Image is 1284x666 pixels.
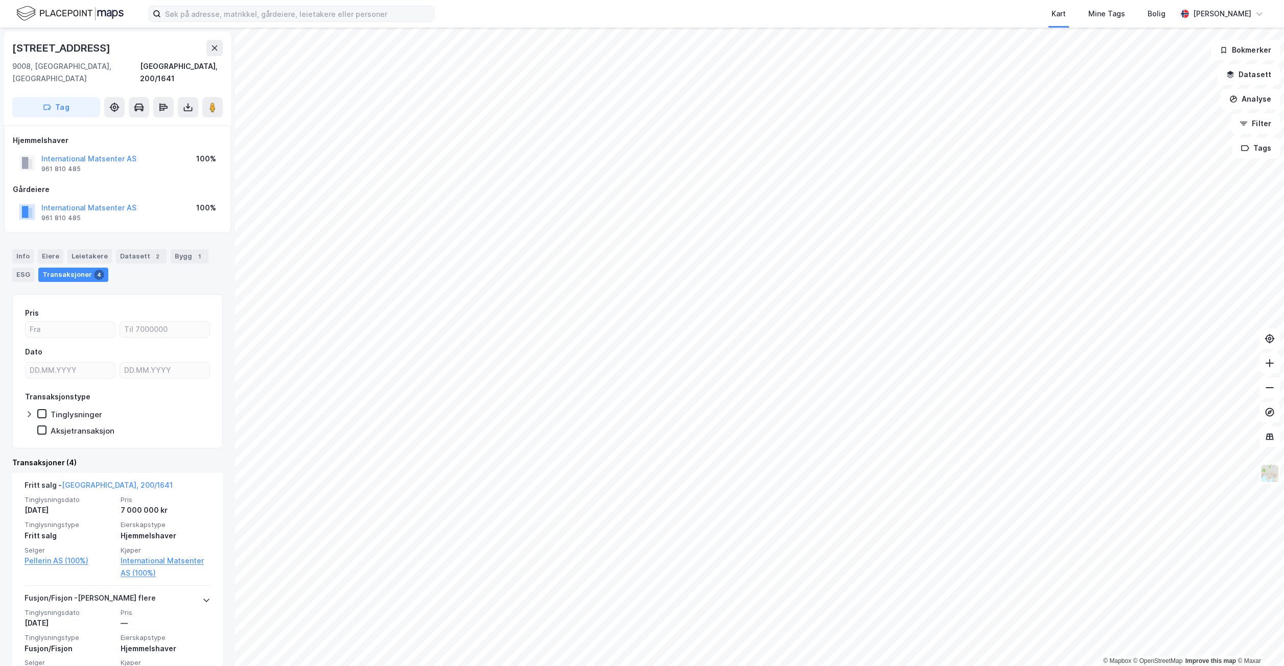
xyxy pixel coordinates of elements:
div: Info [12,249,34,264]
div: Aksjetransaksjon [51,426,114,436]
span: Kjøper [121,546,211,555]
div: Fritt salg [25,530,114,542]
div: ESG [12,268,34,282]
span: Pris [121,608,211,617]
input: DD.MM.YYYY [120,363,209,378]
div: Fritt salg - [25,479,173,495]
a: Improve this map [1185,657,1236,664]
div: 961 810 485 [41,214,81,222]
span: Eierskapstype [121,633,211,642]
div: Bygg [171,249,208,264]
input: Søk på adresse, matrikkel, gårdeiere, leietakere eller personer [161,6,434,21]
div: 7 000 000 kr [121,504,211,516]
div: Gårdeiere [13,183,222,196]
div: Datasett [116,249,167,264]
div: Hjemmelshaver [121,643,211,655]
a: Pellerin AS (100%) [25,555,114,567]
div: 100% [196,153,216,165]
div: 4 [94,270,104,280]
div: Transaksjoner (4) [12,457,223,469]
div: 100% [196,202,216,214]
div: [PERSON_NAME] [1193,8,1251,20]
div: Fusjon/Fisjon [25,643,114,655]
div: — [121,617,211,629]
div: [DATE] [25,504,114,516]
div: 2 [152,251,162,261]
input: DD.MM.YYYY [26,363,115,378]
button: Analyse [1221,89,1280,109]
a: [GEOGRAPHIC_DATA], 200/1641 [62,481,173,489]
div: [STREET_ADDRESS] [12,40,112,56]
span: Tinglysningstype [25,520,114,529]
div: Hjemmelshaver [121,530,211,542]
span: Tinglysningstype [25,633,114,642]
img: logo.f888ab2527a4732fd821a326f86c7f29.svg [16,5,124,22]
span: Tinglysningsdato [25,495,114,504]
span: Eierskapstype [121,520,211,529]
div: Hjemmelshaver [13,134,222,147]
div: Eiere [38,249,63,264]
span: Pris [121,495,211,504]
a: OpenStreetMap [1133,657,1183,664]
div: 961 810 485 [41,165,81,173]
div: Pris [25,307,39,319]
div: Bolig [1148,8,1165,20]
div: Transaksjoner [38,268,108,282]
img: Z [1260,464,1279,483]
input: Fra [26,322,115,337]
button: Bokmerker [1211,40,1280,60]
div: Leietakere [67,249,112,264]
a: International Matsenter AS (100%) [121,555,211,579]
div: Mine Tags [1088,8,1125,20]
button: Filter [1231,113,1280,134]
div: 9008, [GEOGRAPHIC_DATA], [GEOGRAPHIC_DATA] [12,60,140,85]
div: Fusjon/Fisjon - [PERSON_NAME] flere [25,592,156,608]
button: Datasett [1218,64,1280,85]
div: Kart [1052,8,1066,20]
span: Tinglysningsdato [25,608,114,617]
a: Mapbox [1103,657,1131,664]
iframe: Chat Widget [1233,617,1284,666]
div: 1 [194,251,204,261]
div: [DATE] [25,617,114,629]
button: Tag [12,97,100,117]
div: [GEOGRAPHIC_DATA], 200/1641 [140,60,223,85]
input: Til 7000000 [120,322,209,337]
span: Selger [25,546,114,555]
div: Tinglysninger [51,410,102,419]
button: Tags [1232,138,1280,158]
div: Dato [25,346,42,358]
div: Transaksjonstype [25,391,90,403]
